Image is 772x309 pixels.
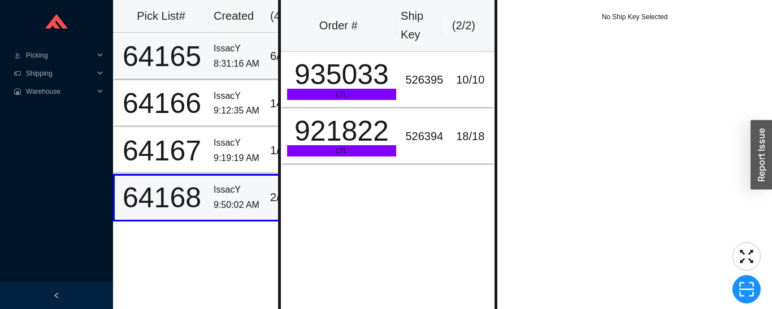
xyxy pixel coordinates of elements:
[119,89,205,117] div: 64166
[214,103,261,119] div: 9:12:35 AM
[497,11,772,23] div: No Ship Key Selected
[287,117,397,145] div: 921822
[214,182,261,198] div: IssacY
[287,89,397,100] div: LTL
[214,198,261,213] div: 9:50:02 AM
[119,137,205,165] div: 64167
[446,16,482,35] div: ( 2 / 2 )
[405,71,443,89] div: 526395
[26,46,94,64] span: Picking
[733,248,760,265] span: fullscreen
[732,242,761,271] button: fullscreen
[119,184,205,212] div: 64168
[53,292,60,299] span: left
[732,275,761,303] button: scan
[452,71,488,89] div: 10 / 10
[214,41,261,56] div: IssacY
[270,141,305,160] div: 1 / 1
[214,136,261,151] div: IssacY
[26,64,94,82] span: Shipping
[119,42,205,71] div: 64165
[452,127,488,146] div: 18 / 18
[287,145,397,156] div: LTL
[270,7,306,25] div: ( 4 )
[405,127,443,146] div: 526394
[270,188,305,207] div: 2 / 2
[214,151,261,166] div: 9:19:19 AM
[214,89,261,104] div: IssacY
[26,82,94,101] span: Warehouse
[270,94,305,113] div: 14 / 14
[270,47,305,66] div: 6 / 6
[733,281,760,298] span: scan
[287,60,397,89] div: 935033
[214,56,261,72] div: 8:31:16 AM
